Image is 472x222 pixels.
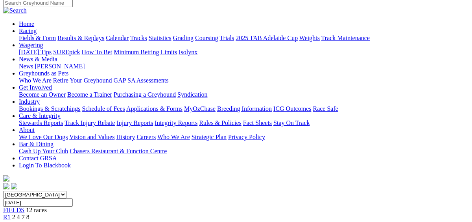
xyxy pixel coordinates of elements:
a: Purchasing a Greyhound [114,91,176,98]
a: News & Media [19,56,57,62]
a: Track Injury Rebate [65,119,115,126]
a: Careers [136,134,156,140]
div: Care & Integrity [19,119,469,127]
a: Injury Reports [116,119,153,126]
a: Stay On Track [273,119,310,126]
a: R1 [3,214,11,220]
a: Applications & Forms [126,105,183,112]
a: Become an Owner [19,91,66,98]
input: Select date [3,198,73,207]
div: Industry [19,105,469,112]
a: Vision and Values [69,134,114,140]
a: [PERSON_NAME] [35,63,85,70]
a: Trials [219,35,234,41]
a: 2025 TAB Adelaide Cup [236,35,298,41]
a: History [116,134,135,140]
a: Retire Your Greyhound [53,77,112,84]
a: Schedule of Fees [82,105,125,112]
a: Who We Are [157,134,190,140]
a: Coursing [195,35,218,41]
a: How To Bet [82,49,112,55]
a: Wagering [19,42,43,48]
a: Greyhounds as Pets [19,70,68,77]
a: Privacy Policy [228,134,265,140]
img: Search [3,7,27,14]
a: Fact Sheets [243,119,272,126]
a: Contact GRSA [19,155,57,161]
a: Fields & Form [19,35,56,41]
a: Results & Replays [57,35,104,41]
a: Track Maintenance [321,35,370,41]
a: Minimum Betting Limits [114,49,177,55]
a: We Love Our Dogs [19,134,68,140]
a: Login To Blackbook [19,162,71,169]
a: Care & Integrity [19,112,61,119]
a: FIELDS [3,207,24,213]
a: Breeding Information [217,105,272,112]
div: Greyhounds as Pets [19,77,469,84]
a: Get Involved [19,84,52,91]
a: Rules & Policies [199,119,242,126]
img: twitter.svg [11,183,17,189]
a: Weights [299,35,320,41]
a: Strategic Plan [192,134,227,140]
a: Statistics [149,35,171,41]
a: Home [19,20,34,27]
a: Chasers Restaurant & Function Centre [70,148,167,154]
a: Tracks [130,35,147,41]
a: MyOzChase [184,105,216,112]
a: Calendar [106,35,129,41]
a: Integrity Reports [155,119,197,126]
a: Race Safe [313,105,338,112]
a: Cash Up Your Club [19,148,68,154]
img: facebook.svg [3,183,9,189]
a: About [19,127,35,133]
a: Isolynx [179,49,197,55]
a: Bookings & Scratchings [19,105,80,112]
a: News [19,63,33,70]
a: ICG Outcomes [273,105,311,112]
span: 2 4 7 8 [12,214,29,220]
a: Become a Trainer [67,91,112,98]
a: Syndication [177,91,207,98]
div: Get Involved [19,91,469,98]
div: News & Media [19,63,469,70]
a: GAP SA Assessments [114,77,169,84]
a: Who We Are [19,77,52,84]
span: 12 races [26,207,47,213]
div: Bar & Dining [19,148,469,155]
a: Stewards Reports [19,119,63,126]
div: Wagering [19,49,469,56]
a: Grading [173,35,194,41]
img: logo-grsa-white.png [3,175,9,182]
a: Bar & Dining [19,141,53,147]
a: Industry [19,98,40,105]
a: Racing [19,28,37,34]
div: About [19,134,469,141]
a: [DATE] Tips [19,49,52,55]
a: SUREpick [53,49,80,55]
div: Racing [19,35,469,42]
